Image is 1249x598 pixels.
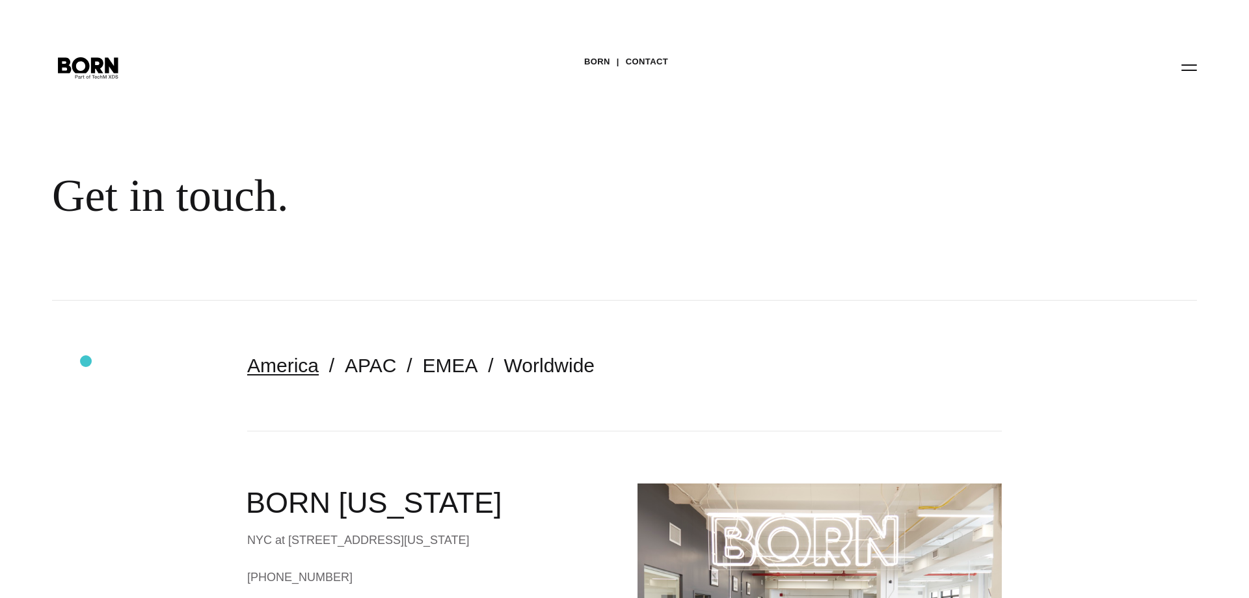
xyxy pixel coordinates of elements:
[504,355,595,376] a: Worldwide
[247,355,319,376] a: America
[423,355,478,376] a: EMEA
[1174,53,1205,81] button: Open
[246,483,611,523] h2: BORN [US_STATE]
[247,530,611,550] div: NYC at [STREET_ADDRESS][US_STATE]
[345,355,396,376] a: APAC
[626,52,668,72] a: Contact
[584,52,610,72] a: BORN
[247,567,611,587] a: [PHONE_NUMBER]
[52,169,794,223] div: Get in touch.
